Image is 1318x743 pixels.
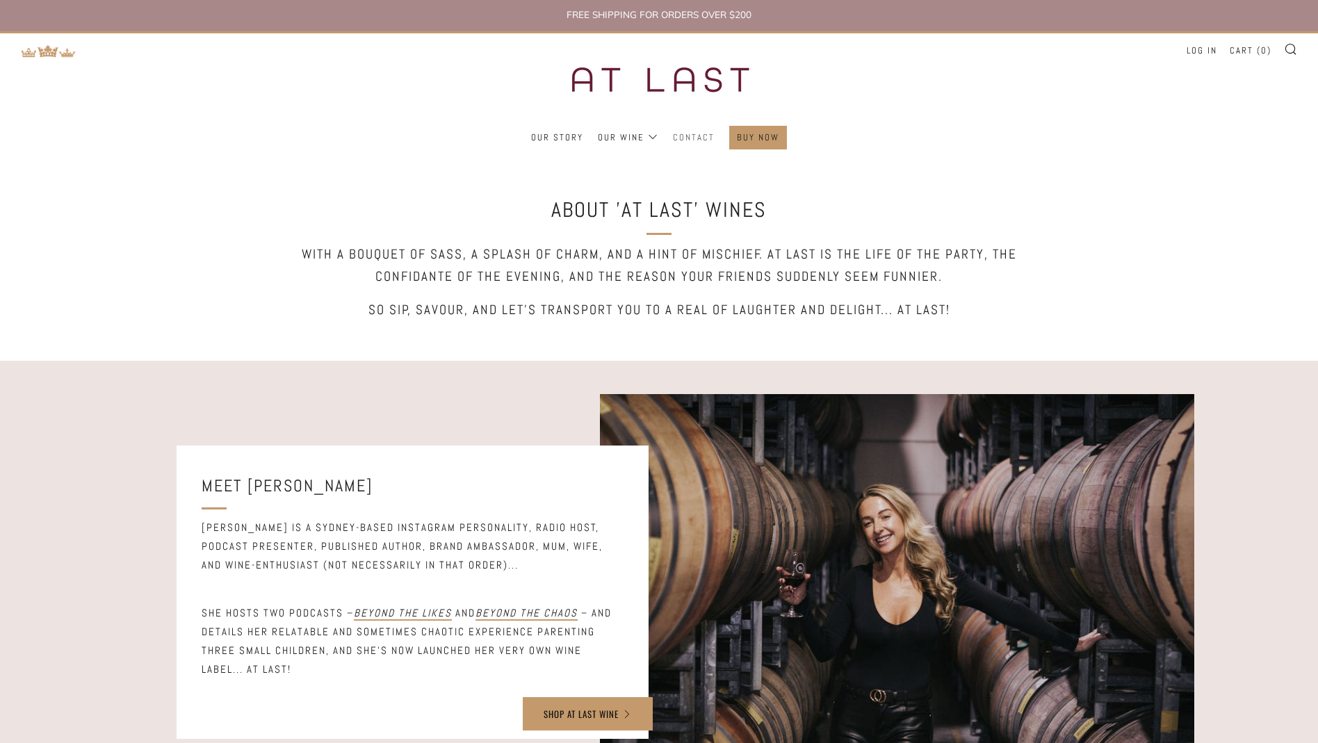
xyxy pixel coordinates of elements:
a: Our Story [531,126,583,149]
a: SHOP AT LAST WINE [523,697,653,730]
h5: So sip, savour, and let's transport you to a real of laughter and delight... AT LAST! [263,299,1055,321]
h5: With a bouquet of sass, a splash of charm, and a hint of mischief. At Last is the life of the par... [263,243,1055,288]
em: Beyond the Chaos [475,606,578,619]
a: Contact [673,126,715,149]
h6: [PERSON_NAME] is a Sydney-based Instagram personality, radio host, podcast presenter, published a... [202,518,624,574]
em: Beyond the Likes [354,606,452,619]
a: Return to TKW Merchants [21,43,76,56]
a: Cart (0) [1230,40,1271,62]
h6: She hosts two podcasts – and – and details her relatable and sometimes chaotic experience parenti... [202,585,624,678]
a: Log in [1187,40,1217,62]
img: Return to TKW Merchants [21,44,76,58]
a: Beyond the Likes [354,606,452,621]
span: 0 [1261,44,1267,56]
a: Our Wine [598,126,658,149]
img: three kings wine merchants [537,33,781,126]
a: Beyond the Chaos [475,606,578,621]
a: Buy Now [737,126,779,149]
h3: Meet [PERSON_NAME] [202,471,624,500]
h2: ABOUT 'At Last' WINES [430,193,888,227]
